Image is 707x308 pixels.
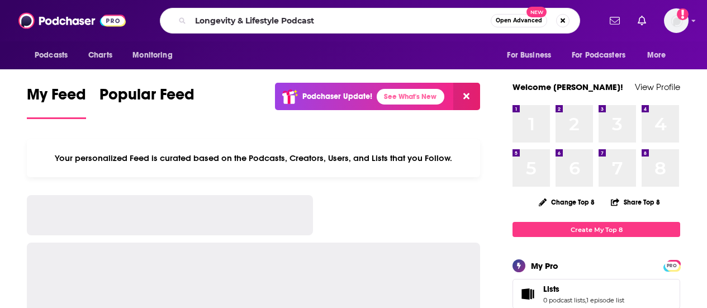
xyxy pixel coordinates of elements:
[586,296,624,304] a: 1 episode list
[513,222,680,237] a: Create My Top 8
[99,85,194,119] a: Popular Feed
[99,85,194,111] span: Popular Feed
[499,45,565,66] button: open menu
[543,284,559,294] span: Lists
[27,85,86,111] span: My Feed
[647,48,666,63] span: More
[302,92,372,101] p: Podchaser Update!
[531,260,558,271] div: My Pro
[532,195,601,209] button: Change Top 8
[496,18,542,23] span: Open Advanced
[605,11,624,30] a: Show notifications dropdown
[665,261,678,269] a: PRO
[526,7,547,17] span: New
[125,45,187,66] button: open menu
[27,45,82,66] button: open menu
[677,8,689,20] svg: Add a profile image
[543,284,624,294] a: Lists
[665,262,678,270] span: PRO
[18,10,126,31] img: Podchaser - Follow, Share and Rate Podcasts
[377,89,444,105] a: See What's New
[88,48,112,63] span: Charts
[664,8,689,33] span: Logged in as Ashley_Beenen
[564,45,642,66] button: open menu
[507,48,551,63] span: For Business
[633,11,651,30] a: Show notifications dropdown
[610,191,661,213] button: Share Top 8
[543,296,585,304] a: 0 podcast lists
[27,85,86,119] a: My Feed
[132,48,172,63] span: Monitoring
[27,139,480,177] div: Your personalized Feed is curated based on the Podcasts, Creators, Users, and Lists that you Follow.
[35,48,68,63] span: Podcasts
[160,8,580,34] div: Search podcasts, credits, & more...
[664,8,689,33] img: User Profile
[664,8,689,33] button: Show profile menu
[191,12,491,30] input: Search podcasts, credits, & more...
[585,296,586,304] span: ,
[516,286,539,302] a: Lists
[635,82,680,92] a: View Profile
[491,14,547,27] button: Open AdvancedNew
[572,48,625,63] span: For Podcasters
[81,45,119,66] a: Charts
[513,82,623,92] a: Welcome [PERSON_NAME]!
[639,45,680,66] button: open menu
